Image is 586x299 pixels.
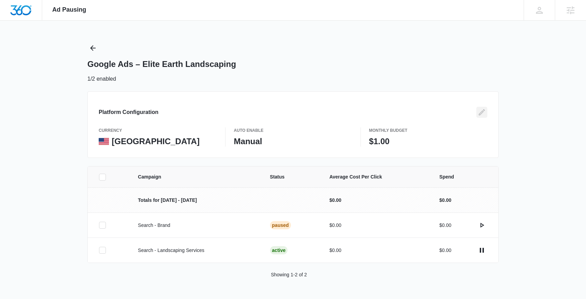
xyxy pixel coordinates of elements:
[99,108,158,116] h3: Platform Configuration
[112,136,199,147] p: [GEOGRAPHIC_DATA]
[87,75,116,83] p: 1/2 enabled
[271,271,307,278] p: Showing 1-2 of 2
[476,245,487,256] button: actions.pause
[99,127,217,134] p: currency
[369,127,487,134] p: Monthly Budget
[234,136,352,147] p: Manual
[439,197,451,204] p: $0.00
[138,173,254,181] span: Campaign
[476,107,487,118] button: Edit
[329,197,423,204] p: $0.00
[52,6,86,13] span: Ad Pausing
[99,138,109,145] img: United States
[329,222,423,229] p: $0.00
[270,173,313,181] span: Status
[439,247,451,254] p: $0.00
[329,247,423,254] p: $0.00
[234,127,352,134] p: Auto Enable
[270,246,288,254] div: Active
[329,173,423,181] span: Average Cost Per Click
[369,136,487,147] p: $1.00
[138,222,254,229] p: Search - Brand
[270,221,291,229] div: Paused
[439,222,451,229] p: $0.00
[87,43,98,54] button: Back
[476,220,487,231] button: actions.activate
[138,197,254,204] p: Totals for [DATE] - [DATE]
[138,247,254,254] p: Search - Landscaping Services
[439,173,487,181] span: Spend
[87,59,236,69] h1: Google Ads – Elite Earth Landscaping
